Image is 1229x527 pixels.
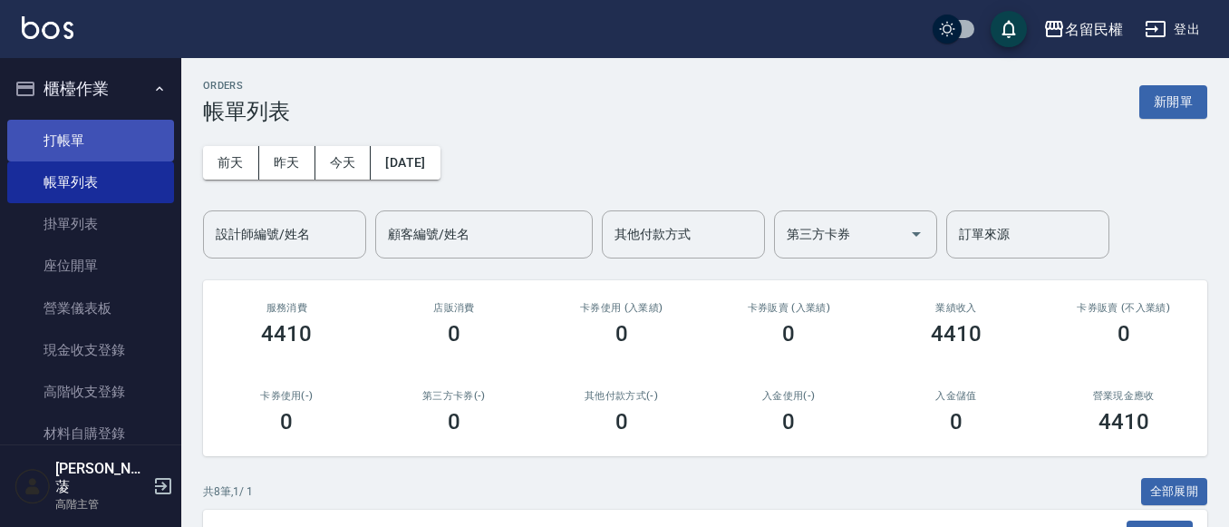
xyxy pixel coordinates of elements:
[895,302,1019,314] h2: 業績收入
[7,245,174,287] a: 座位開單
[1036,11,1130,48] button: 名留民權
[225,390,349,402] h2: 卡券使用(-)
[7,371,174,413] a: 高階收支登錄
[1139,93,1207,110] a: 新開單
[15,468,51,504] img: Person
[931,321,982,346] h3: 4410
[1141,478,1208,506] button: 全部展開
[371,146,440,180] button: [DATE]
[1061,302,1185,314] h2: 卡券販賣 (不入業績)
[392,390,517,402] h2: 第三方卡券(-)
[615,409,628,434] h3: 0
[448,409,460,434] h3: 0
[7,329,174,371] a: 現金收支登錄
[1061,390,1185,402] h2: 營業現金應收
[7,161,174,203] a: 帳單列表
[1139,85,1207,119] button: 新開單
[7,120,174,161] a: 打帳單
[448,321,460,346] h3: 0
[1137,13,1207,46] button: 登出
[782,321,795,346] h3: 0
[559,390,683,402] h2: 其他付款方式(-)
[55,460,148,496] h5: [PERSON_NAME]蓤
[203,99,290,124] h3: 帳單列表
[7,65,174,112] button: 櫃檯作業
[22,16,73,39] img: Logo
[315,146,372,180] button: 今天
[203,146,259,180] button: 前天
[280,409,293,434] h3: 0
[727,390,851,402] h2: 入金使用(-)
[782,409,795,434] h3: 0
[1065,18,1123,41] div: 名留民權
[1118,321,1130,346] h3: 0
[895,390,1019,402] h2: 入金儲值
[7,203,174,245] a: 掛單列表
[7,413,174,454] a: 材料自購登錄
[615,321,628,346] h3: 0
[902,220,931,249] button: Open
[7,288,174,329] a: 營業儀表板
[559,302,683,314] h2: 卡券使用 (入業績)
[261,321,312,346] h3: 4410
[203,483,253,500] p: 共 8 筆, 1 / 1
[727,302,851,314] h2: 卡券販賣 (入業績)
[1098,409,1149,434] h3: 4410
[392,302,517,314] h2: 店販消費
[259,146,315,180] button: 昨天
[203,80,290,92] h2: ORDERS
[991,11,1027,47] button: save
[55,496,148,512] p: 高階主管
[950,409,963,434] h3: 0
[225,302,349,314] h3: 服務消費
